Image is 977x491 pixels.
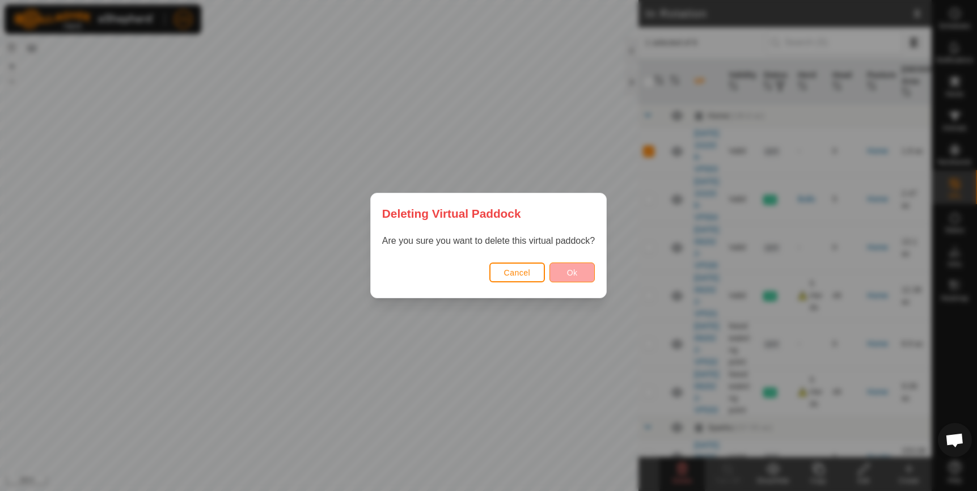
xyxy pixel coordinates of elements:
p: Are you sure you want to delete this virtual paddock? [382,234,595,248]
span: Ok [567,268,578,277]
button: Cancel [489,263,545,282]
span: Cancel [504,268,531,277]
div: Open chat [938,423,972,457]
span: Deleting Virtual Paddock [382,205,521,222]
button: Ok [549,263,595,282]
